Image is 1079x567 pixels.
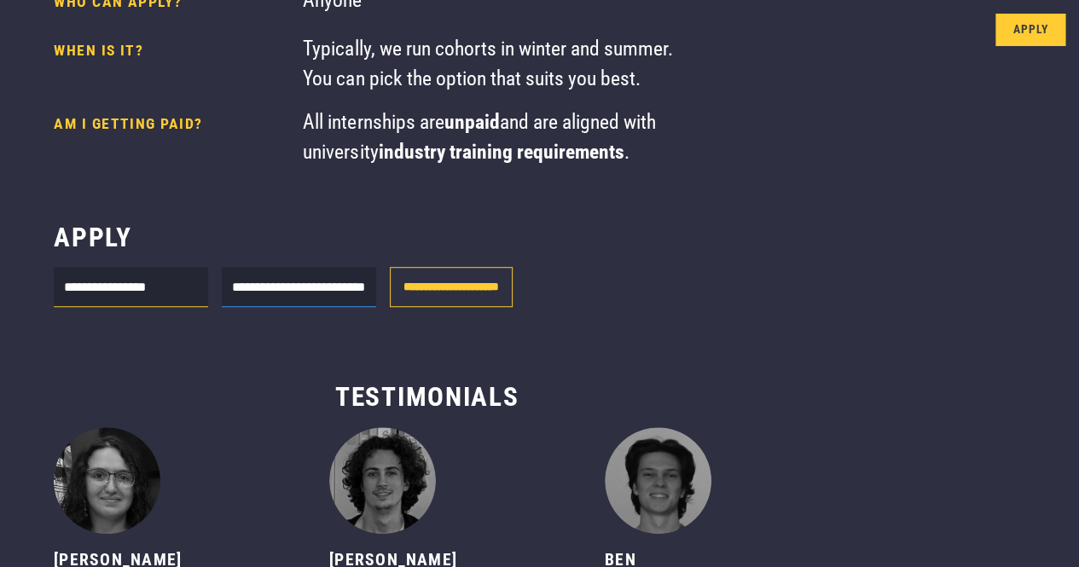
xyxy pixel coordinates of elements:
[444,110,499,134] strong: unpaid
[303,107,696,167] div: All internships are and are aligned with university .
[54,427,160,534] img: Tina - Mechanical Engineering intern
[54,380,800,414] h3: Testimonials
[54,267,512,314] form: Internship form
[378,140,624,164] strong: industry training requirements
[605,427,711,534] img: Ben - Robotics Engineering intern
[995,14,1065,46] a: Apply
[54,221,132,254] h3: Apply
[303,34,696,94] div: Typically, we run cohorts in winter and summer. You can pick the option that suits you best.
[54,115,290,159] h4: AM I GETTING PAID?
[329,427,436,534] img: Jack - Robotics Engineering intern
[54,42,290,85] h4: When is it?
